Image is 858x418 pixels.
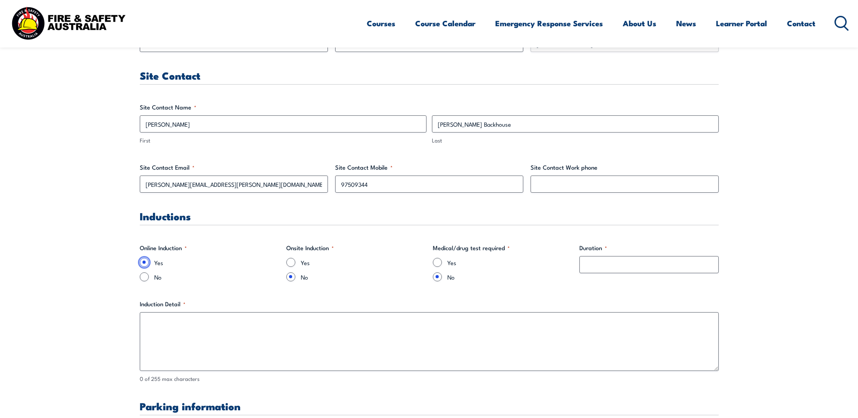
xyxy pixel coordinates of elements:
[531,163,719,172] label: Site Contact Work phone
[286,243,334,252] legend: Onsite Induction
[495,11,603,35] a: Emergency Response Services
[140,136,427,145] label: First
[140,299,719,309] label: Induction Detail
[432,136,719,145] label: Last
[140,243,187,252] legend: Online Induction
[140,103,196,112] legend: Site Contact Name
[676,11,696,35] a: News
[447,258,572,267] label: Yes
[433,243,510,252] legend: Medical/drug test required
[140,163,328,172] label: Site Contact Email
[140,401,719,411] h3: Parking information
[301,272,426,281] label: No
[154,272,279,281] label: No
[716,11,767,35] a: Learner Portal
[154,258,279,267] label: Yes
[301,258,426,267] label: Yes
[415,11,475,35] a: Course Calendar
[140,375,719,383] div: 0 of 255 max characters
[367,11,395,35] a: Courses
[623,11,656,35] a: About Us
[140,211,719,221] h3: Inductions
[447,272,572,281] label: No
[579,243,719,252] label: Duration
[335,163,523,172] label: Site Contact Mobile
[787,11,815,35] a: Contact
[140,70,719,81] h3: Site Contact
